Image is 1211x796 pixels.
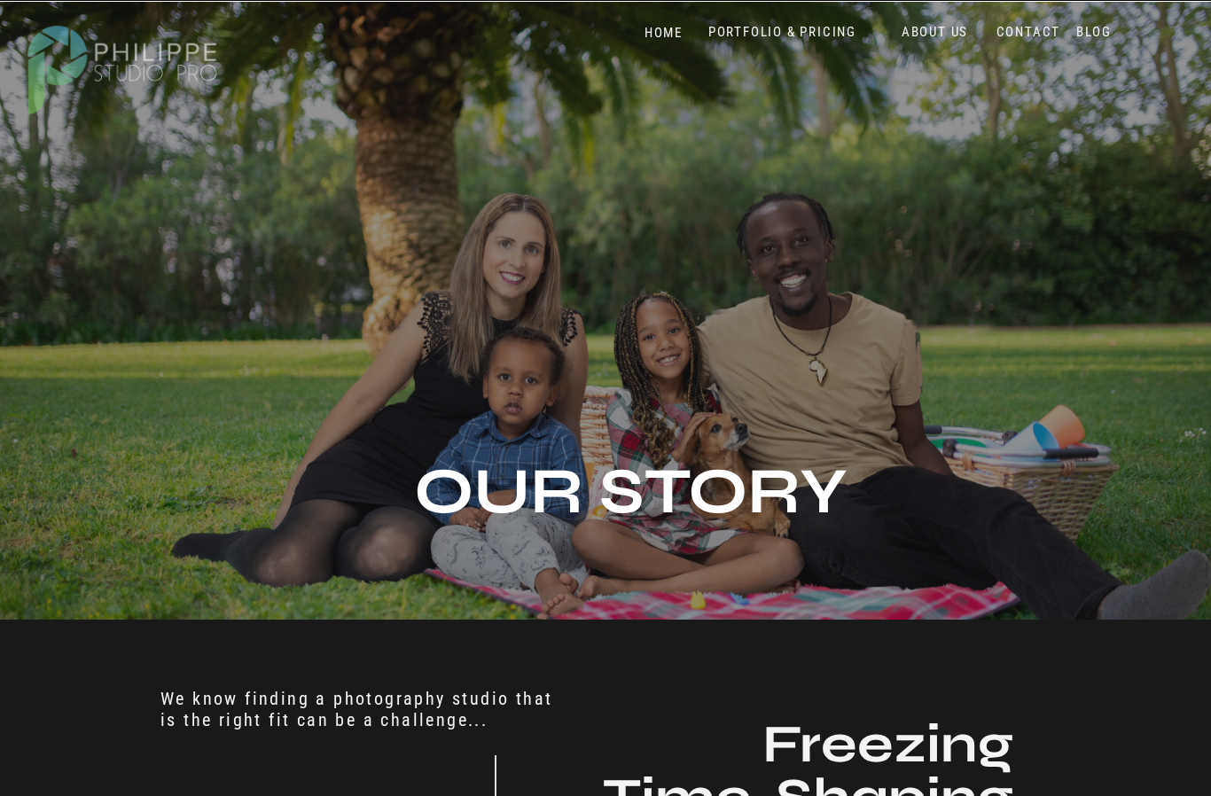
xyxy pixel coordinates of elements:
[897,24,973,41] a: ABOUT US
[173,459,1088,590] h1: Our Story
[701,24,863,41] a: PORTFOLIO & PRICING
[626,25,701,42] a: HOME
[160,688,558,729] h2: We know finding a photography studio that is the right fit can be a challenge...
[992,24,1065,41] a: CONTACT
[1072,24,1116,41] a: BLOG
